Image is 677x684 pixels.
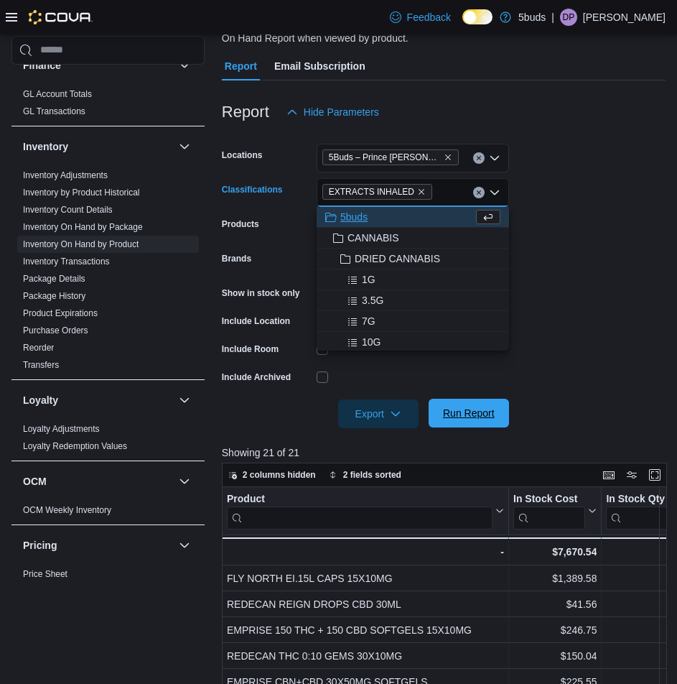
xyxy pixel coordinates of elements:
[23,308,98,318] a: Product Expirations
[222,149,263,161] label: Locations
[222,315,290,327] label: Include Location
[304,105,379,119] span: Hide Parameters
[176,537,193,554] button: Pricing
[513,492,585,529] div: In Stock Cost
[176,57,193,74] button: Finance
[29,10,93,24] img: Cova
[606,492,673,529] div: In Stock Qty
[222,287,300,299] label: Show in stock only
[551,9,554,26] p: |
[329,150,441,165] span: 5Buds – Prince [PERSON_NAME]
[23,58,61,73] h3: Finance
[176,392,193,409] button: Loyalty
[227,492,492,506] div: Product
[222,184,283,195] label: Classifications
[23,440,127,452] span: Loyalty Redemption Values
[317,311,509,332] button: 7G
[176,138,193,155] button: Inventory
[513,570,597,587] div: $1,389.58
[407,10,451,24] span: Feedback
[560,9,577,26] div: Dustin Pilon
[23,290,85,302] span: Package History
[23,393,173,407] button: Loyalty
[23,343,54,353] a: Reorder
[23,188,140,198] a: Inventory by Product Historical
[23,291,85,301] a: Package History
[23,170,108,180] a: Inventory Adjustments
[23,88,92,100] span: GL Account Totals
[384,3,457,32] a: Feedback
[23,342,54,353] span: Reorder
[417,188,426,196] button: Remove EXTRACTS INHALED from selection in this group
[23,205,113,215] a: Inventory Count Details
[227,492,504,529] button: Product
[222,343,279,355] label: Include Room
[23,538,173,553] button: Pricing
[322,184,432,200] span: EXTRACTS INHALED
[443,406,495,420] span: Run Report
[23,106,85,116] a: GL Transactions
[23,325,88,336] a: Purchase Orders
[429,399,509,427] button: Run Report
[23,423,100,435] span: Loyalty Adjustments
[222,445,672,460] p: Showing 21 of 21
[222,253,251,264] label: Brands
[362,314,375,328] span: 7G
[222,218,259,230] label: Products
[317,249,509,269] button: DRIED CANNABIS
[473,152,485,164] button: Clear input
[227,596,504,613] div: REDECAN REIGN DROPS CBD 30ML
[225,52,257,80] span: Report
[317,332,509,353] button: 10G
[513,596,597,613] div: $41.56
[11,85,205,126] div: Finance
[347,399,410,428] span: Export
[23,474,173,489] button: OCM
[23,424,100,434] a: Loyalty Adjustments
[600,466,617,484] button: Keyboard shortcuts
[444,153,452,162] button: Remove 5Buds – Prince Albert from selection in this group
[329,185,414,199] span: EXTRACTS INHALED
[23,273,85,285] span: Package Details
[462,9,492,24] input: Dark Mode
[513,492,585,506] div: In Stock Cost
[223,466,322,484] button: 2 columns hidden
[23,360,59,370] a: Transfers
[362,293,383,308] span: 3.5G
[227,647,504,665] div: REDECAN THC 0:10 GEMS 30X10MG
[513,621,597,639] div: $246.75
[355,251,440,266] span: DRIED CANNABIS
[646,466,663,484] button: Enter fullscreen
[23,538,57,553] h3: Pricing
[243,469,316,481] span: 2 columns hidden
[23,204,113,216] span: Inventory Count Details
[11,565,205,588] div: Pricing
[23,239,139,250] span: Inventory On Hand by Product
[583,9,666,26] p: [PERSON_NAME]
[23,170,108,181] span: Inventory Adjustments
[23,58,173,73] button: Finance
[222,371,291,383] label: Include Archived
[23,359,59,371] span: Transfers
[11,502,205,524] div: OCM
[23,256,110,267] a: Inventory Transactions
[23,568,67,580] span: Price Sheet
[518,9,546,26] p: 5buds
[317,228,509,249] button: CANNABIS
[563,9,575,26] span: DP
[362,335,380,349] span: 10G
[23,474,47,489] h3: OCM
[23,505,111,515] a: OCM Weekly Inventory
[227,570,504,587] div: FLY NORTH EI.15L CAPS 15X10MG
[323,466,407,484] button: 2 fields sorted
[274,52,365,80] span: Email Subscription
[317,290,509,311] button: 3.5G
[23,325,88,336] span: Purchase Orders
[23,504,111,516] span: OCM Weekly Inventory
[340,210,368,224] span: 5buds
[227,621,504,639] div: EMPRISE 150 THC + 150 CBD SOFTGELS 15X10MG
[513,647,597,665] div: $150.04
[11,167,205,379] div: Inventory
